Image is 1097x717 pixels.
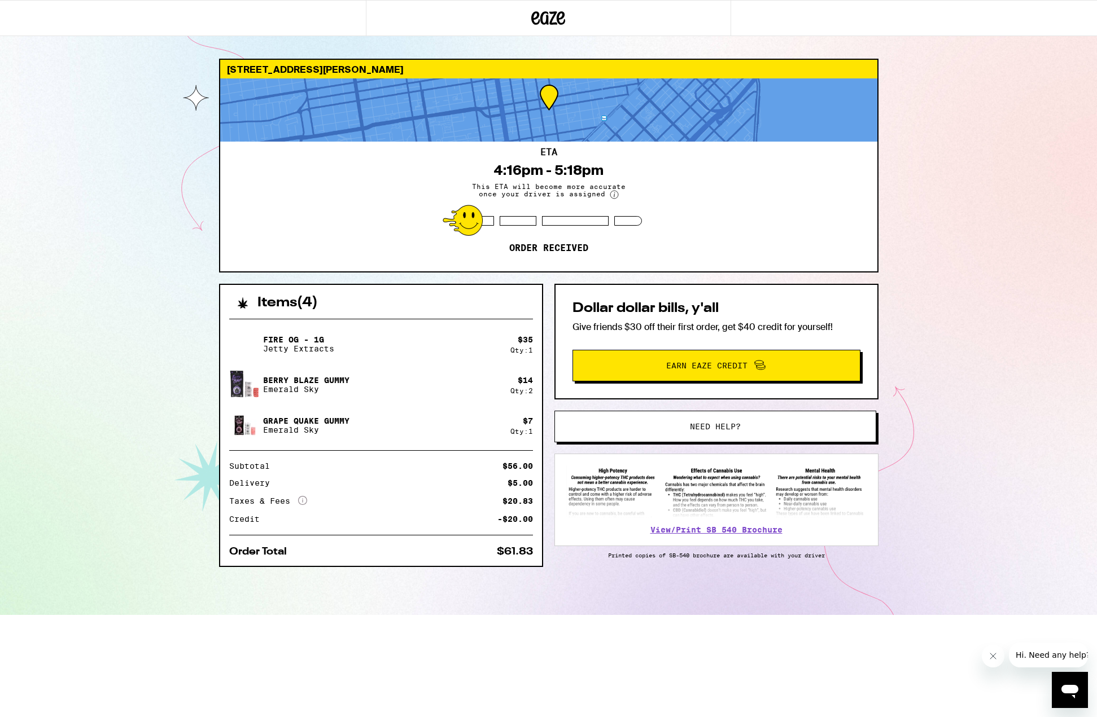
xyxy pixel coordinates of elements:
[229,370,261,399] img: Berry Blaze Gummy
[263,385,349,394] p: Emerald Sky
[7,8,81,17] span: Hi. Need any help?
[510,346,533,354] div: Qty: 1
[229,328,261,360] img: Fire OG - 1g
[229,515,268,523] div: Credit
[502,462,533,470] div: $56.00
[509,243,588,254] p: Order received
[229,496,307,506] div: Taxes & Fees
[464,183,633,199] span: This ETA will become more accurate once your driver is assigned
[554,411,876,442] button: Need help?
[493,162,604,178] div: 4:16pm - 5:18pm
[523,416,533,425] div: $ 7
[220,60,877,78] div: [STREET_ADDRESS][PERSON_NAME]
[566,465,867,518] img: SB 540 Brochure preview
[497,515,533,523] div: -$20.00
[518,376,533,385] div: $ 14
[229,410,261,441] img: Grape Quake Gummy
[263,416,349,425] p: Grape Quake Gummy
[263,335,334,344] p: Fire OG - 1g
[263,376,349,385] p: Berry Blaze Gummy
[510,387,533,394] div: Qty: 2
[497,547,533,557] div: $61.83
[229,462,278,470] div: Subtotal
[510,428,533,435] div: Qty: 1
[229,479,278,487] div: Delivery
[229,547,295,557] div: Order Total
[572,350,860,381] button: Earn Eaze Credit
[257,296,318,310] h2: Items ( 4 )
[554,552,879,558] p: Printed copies of SB-540 brochure are available with your driver
[572,321,860,333] p: Give friends $30 off their first order, get $40 credit for yourself!
[572,302,860,315] h2: Dollar dollar bills, y'all
[540,148,557,157] h2: ETA
[263,344,334,353] p: Jetty Extracts
[1052,672,1088,708] iframe: Button to launch messaging window
[982,645,1004,667] iframe: Close message
[502,497,533,505] div: $20.83
[1009,643,1088,667] iframe: Message from company
[508,479,533,487] div: $5.00
[650,525,783,534] a: View/Print SB 540 Brochure
[690,423,741,430] span: Need help?
[518,335,533,344] div: $ 35
[263,425,349,434] p: Emerald Sky
[666,362,748,370] span: Earn Eaze Credit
